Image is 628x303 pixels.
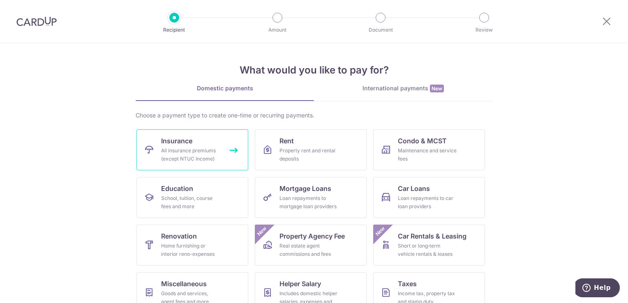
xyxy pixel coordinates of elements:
[398,231,466,241] span: Car Rentals & Leasing
[136,129,248,170] a: InsuranceAll insurance premiums (except NTUC Income)
[161,147,220,163] div: All insurance premiums (except NTUC Income)
[373,129,485,170] a: Condo & MCSTMaintenance and service fees
[161,194,220,211] div: School, tuition, course fees and more
[430,85,444,92] span: New
[255,129,367,170] a: RentProperty rent and rental deposits
[18,6,35,13] span: Help
[279,147,339,163] div: Property rent and rental deposits
[279,184,331,193] span: Mortgage Loans
[398,279,417,289] span: Taxes
[255,225,367,266] a: Property Agency FeeReal estate agent commissions and feesNew
[398,184,430,193] span: Car Loans
[255,177,367,218] a: Mortgage LoansLoan repayments to mortgage loan providers
[136,225,248,266] a: RenovationHome furnishing or interior reno-expenses
[161,279,207,289] span: Miscellaneous
[398,242,457,258] div: Short or long‑term vehicle rentals & leases
[279,279,321,289] span: Helper Salary
[136,177,248,218] a: EducationSchool, tuition, course fees and more
[398,136,447,146] span: Condo & MCST
[279,194,339,211] div: Loan repayments to mortgage loan providers
[144,26,205,34] p: Recipient
[374,225,387,238] span: New
[279,242,339,258] div: Real estate agent commissions and fees
[454,26,515,34] p: Review
[279,231,345,241] span: Property Agency Fee
[350,26,411,34] p: Document
[314,84,492,93] div: International payments
[575,278,620,299] iframe: Opens a widget where you can find more information
[161,136,192,146] span: Insurance
[373,225,485,266] a: Car Rentals & LeasingShort or long‑term vehicle rentals & leasesNew
[136,111,492,119] div: Choose a payment type to create one-time or recurring payments.
[373,177,485,218] a: Car LoansLoan repayments to car loan providers
[255,225,269,238] span: New
[16,16,57,26] img: CardUp
[247,26,308,34] p: Amount
[398,194,457,211] div: Loan repayments to car loan providers
[279,136,294,146] span: Rent
[161,184,193,193] span: Education
[161,242,220,258] div: Home furnishing or interior reno-expenses
[136,84,314,92] div: Domestic payments
[136,63,492,78] h4: What would you like to pay for?
[161,231,197,241] span: Renovation
[398,147,457,163] div: Maintenance and service fees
